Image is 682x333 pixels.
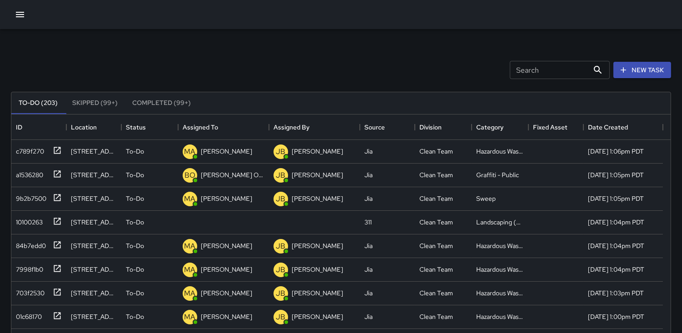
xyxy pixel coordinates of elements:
[71,241,117,250] div: 101 6th Street
[292,288,343,298] p: [PERSON_NAME]
[588,265,644,274] div: 9/17/2025, 1:04pm PDT
[184,241,196,252] p: MA
[364,170,373,179] div: Jia
[419,265,453,274] div: Clean Team
[476,288,524,298] div: Hazardous Waste
[201,241,252,250] p: [PERSON_NAME]
[276,288,286,299] p: JB
[419,114,442,140] div: Division
[292,312,343,321] p: [PERSON_NAME]
[178,114,269,140] div: Assigned To
[269,114,360,140] div: Assigned By
[364,312,373,321] div: Jia
[588,241,644,250] div: 9/17/2025, 1:04pm PDT
[419,218,453,227] div: Clean Team
[588,312,644,321] div: 9/17/2025, 1:00pm PDT
[276,170,286,181] p: JB
[201,312,252,321] p: [PERSON_NAME]
[12,143,44,156] div: c789f270
[476,218,524,227] div: Landscaping (DG & Weeds)
[588,114,628,140] div: Date Created
[292,265,343,274] p: [PERSON_NAME]
[276,146,286,157] p: JB
[364,114,385,140] div: Source
[588,147,644,156] div: 9/17/2025, 1:06pm PDT
[476,241,524,250] div: Hazardous Waste
[201,288,252,298] p: [PERSON_NAME]
[12,261,43,274] div: 7998f1b0
[12,190,46,203] div: 9b2b7500
[126,170,144,179] p: To-Do
[419,170,453,179] div: Clean Team
[419,241,453,250] div: Clean Team
[71,265,117,274] div: 101 6th Street
[201,265,252,274] p: [PERSON_NAME]
[121,114,178,140] div: Status
[476,114,503,140] div: Category
[364,241,373,250] div: Jia
[183,114,218,140] div: Assigned To
[583,114,663,140] div: Date Created
[476,265,524,274] div: Hazardous Waste
[419,288,453,298] div: Clean Team
[588,170,644,179] div: 9/17/2025, 1:05pm PDT
[126,265,144,274] p: To-Do
[126,114,146,140] div: Status
[184,312,196,323] p: MA
[71,170,117,179] div: 135 6th Street
[588,194,644,203] div: 9/17/2025, 1:05pm PDT
[364,147,373,156] div: Jia
[201,147,252,156] p: [PERSON_NAME]
[201,194,252,203] p: [PERSON_NAME]
[533,114,568,140] div: Fixed Asset
[11,114,66,140] div: ID
[65,92,125,114] button: Skipped (99+)
[419,312,453,321] div: Clean Team
[476,194,496,203] div: Sweep
[476,170,519,179] div: Graffiti - Public
[364,288,373,298] div: Jia
[126,218,144,227] p: To-Do
[12,214,43,227] div: 10100263
[11,92,65,114] button: To-Do (203)
[274,114,309,140] div: Assigned By
[12,238,46,250] div: 84b7edd0
[126,241,144,250] p: To-Do
[184,170,195,181] p: BO
[71,114,97,140] div: Location
[276,312,286,323] p: JB
[613,62,671,79] button: New Task
[292,241,343,250] p: [PERSON_NAME]
[16,114,22,140] div: ID
[476,147,524,156] div: Hazardous Waste
[12,285,45,298] div: 703f2530
[292,147,343,156] p: [PERSON_NAME]
[66,114,121,140] div: Location
[588,218,644,227] div: 9/17/2025, 1:04pm PDT
[419,194,453,203] div: Clean Team
[126,312,144,321] p: To-Do
[276,264,286,275] p: JB
[292,194,343,203] p: [PERSON_NAME]
[71,312,117,321] div: 1 6th Street
[364,194,373,203] div: Jia
[201,170,264,179] p: [PERSON_NAME] Overall
[71,147,117,156] div: 151 6th Street
[184,288,196,299] p: MA
[125,92,198,114] button: Completed (99+)
[588,288,644,298] div: 9/17/2025, 1:03pm PDT
[419,147,453,156] div: Clean Team
[126,147,144,156] p: To-Do
[292,170,343,179] p: [PERSON_NAME]
[126,288,144,298] p: To-Do
[472,114,528,140] div: Category
[276,194,286,204] p: JB
[360,114,415,140] div: Source
[364,218,372,227] div: 311
[71,288,117,298] div: 993 Mission Street
[71,218,117,227] div: 1131 Mission Street
[71,194,117,203] div: 135 6th Street
[184,194,196,204] p: MA
[184,264,196,275] p: MA
[12,308,42,321] div: 01c68170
